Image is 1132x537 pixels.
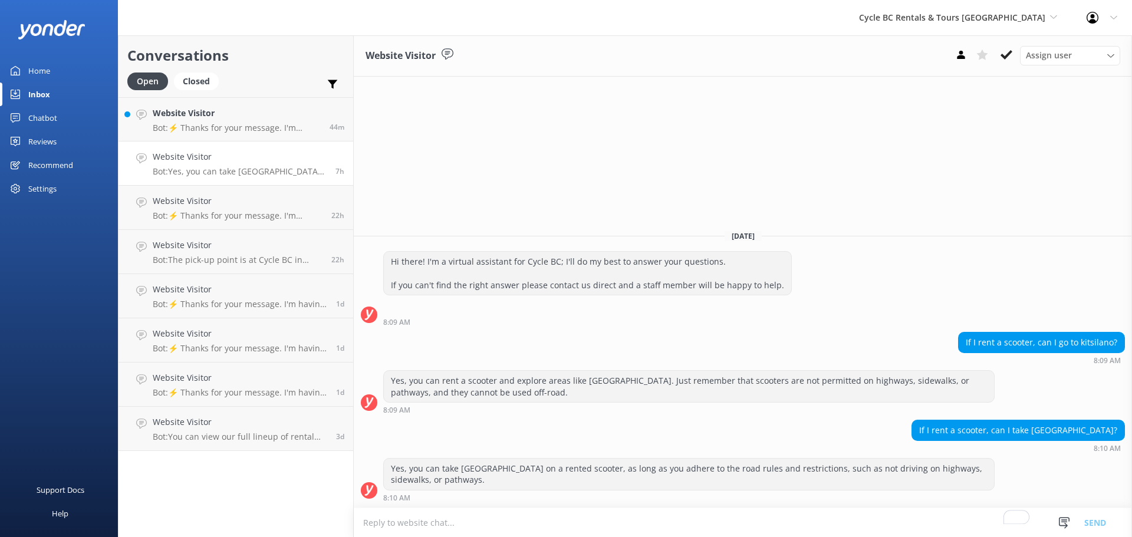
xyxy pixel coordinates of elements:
[911,444,1125,452] div: Sep 16 2025 08:10am (UTC -07:00) America/Tijuana
[119,230,353,274] a: Website VisitorBot:The pick-up point is at Cycle BC in [GEOGRAPHIC_DATA], located at [STREET_ADDR...
[127,73,168,90] div: Open
[958,356,1125,364] div: Sep 16 2025 08:09am (UTC -07:00) America/Tijuana
[1020,46,1120,65] div: Assign User
[174,73,219,90] div: Closed
[153,255,323,265] p: Bot: The pick-up point is at Cycle BC in [GEOGRAPHIC_DATA], located at [STREET_ADDRESS]. The entr...
[383,319,410,326] strong: 8:09 AM
[28,106,57,130] div: Chatbot
[153,371,327,384] h4: Website Visitor
[153,387,327,398] p: Bot: ⚡ Thanks for your message. I'm having a difficult time finding the right answer for you. Ple...
[354,508,1132,537] textarea: To enrich screen reader interactions, please activate Accessibility in Grammarly extension settings
[330,122,344,132] span: Sep 16 2025 03:00pm (UTC -07:00) America/Tijuana
[383,495,410,502] strong: 8:10 AM
[331,255,344,265] span: Sep 15 2025 04:58pm (UTC -07:00) America/Tijuana
[1094,445,1121,452] strong: 8:10 AM
[119,274,353,318] a: Website VisitorBot:⚡ Thanks for your message. I'm having a difficult time finding the right answe...
[127,74,174,87] a: Open
[383,407,410,414] strong: 8:09 AM
[859,12,1045,23] span: Cycle BC Rentals & Tours [GEOGRAPHIC_DATA]
[119,97,353,141] a: Website VisitorBot:⚡ Thanks for your message. I'm having a difficult time finding the right answe...
[153,123,321,133] p: Bot: ⚡ Thanks for your message. I'm having a difficult time finding the right answer for you. Ple...
[153,343,327,354] p: Bot: ⚡ Thanks for your message. I'm having a difficult time finding the right answer for you. Ple...
[1026,49,1072,62] span: Assign user
[153,150,327,163] h4: Website Visitor
[28,130,57,153] div: Reviews
[725,231,762,241] span: [DATE]
[366,48,436,64] h3: Website Visitor
[383,493,995,502] div: Sep 16 2025 08:10am (UTC -07:00) America/Tijuana
[959,332,1124,352] div: If I rent a scooter, can I go to kitsilano?
[336,299,344,309] span: Sep 15 2025 10:57am (UTC -07:00) America/Tijuana
[1094,357,1121,364] strong: 8:09 AM
[912,420,1124,440] div: If I rent a scooter, can I take [GEOGRAPHIC_DATA]?
[384,252,791,295] div: Hi there! I'm a virtual assistant for Cycle BC; I'll do my best to answer your questions. If you ...
[153,416,327,429] h4: Website Visitor
[335,166,344,176] span: Sep 16 2025 08:10am (UTC -07:00) America/Tijuana
[119,318,353,363] a: Website VisitorBot:⚡ Thanks for your message. I'm having a difficult time finding the right answe...
[127,44,344,67] h2: Conversations
[336,431,344,442] span: Sep 13 2025 02:13pm (UTC -07:00) America/Tijuana
[28,177,57,200] div: Settings
[28,153,73,177] div: Recommend
[28,59,50,83] div: Home
[153,283,327,296] h4: Website Visitor
[37,478,84,502] div: Support Docs
[119,407,353,451] a: Website VisitorBot:You can view our full lineup of rental motorcycles and gear at [URL][DOMAIN_NA...
[119,141,353,186] a: Website VisitorBot:Yes, you can take [GEOGRAPHIC_DATA] on a rented scooter, as long as you adhere...
[174,74,225,87] a: Closed
[384,371,994,402] div: Yes, you can rent a scooter and explore areas like [GEOGRAPHIC_DATA]. Just remember that scooters...
[383,406,995,414] div: Sep 16 2025 08:09am (UTC -07:00) America/Tijuana
[153,327,327,340] h4: Website Visitor
[153,210,323,221] p: Bot: ⚡ Thanks for your message. I'm having a difficult time finding the right answer for you. Ple...
[331,210,344,220] span: Sep 15 2025 05:05pm (UTC -07:00) America/Tijuana
[153,166,327,177] p: Bot: Yes, you can take [GEOGRAPHIC_DATA] on a rented scooter, as long as you adhere to the road r...
[336,387,344,397] span: Sep 14 2025 05:47pm (UTC -07:00) America/Tijuana
[336,343,344,353] span: Sep 15 2025 08:43am (UTC -07:00) America/Tijuana
[119,186,353,230] a: Website VisitorBot:⚡ Thanks for your message. I'm having a difficult time finding the right answe...
[153,299,327,309] p: Bot: ⚡ Thanks for your message. I'm having a difficult time finding the right answer for you. Ple...
[153,195,323,207] h4: Website Visitor
[153,431,327,442] p: Bot: You can view our full lineup of rental motorcycles and gear at [URL][DOMAIN_NAME]. For ridin...
[383,318,792,326] div: Sep 16 2025 08:09am (UTC -07:00) America/Tijuana
[18,20,85,39] img: yonder-white-logo.png
[28,83,50,106] div: Inbox
[384,459,994,490] div: Yes, you can take [GEOGRAPHIC_DATA] on a rented scooter, as long as you adhere to the road rules ...
[52,502,68,525] div: Help
[153,239,323,252] h4: Website Visitor
[119,363,353,407] a: Website VisitorBot:⚡ Thanks for your message. I'm having a difficult time finding the right answe...
[153,107,321,120] h4: Website Visitor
